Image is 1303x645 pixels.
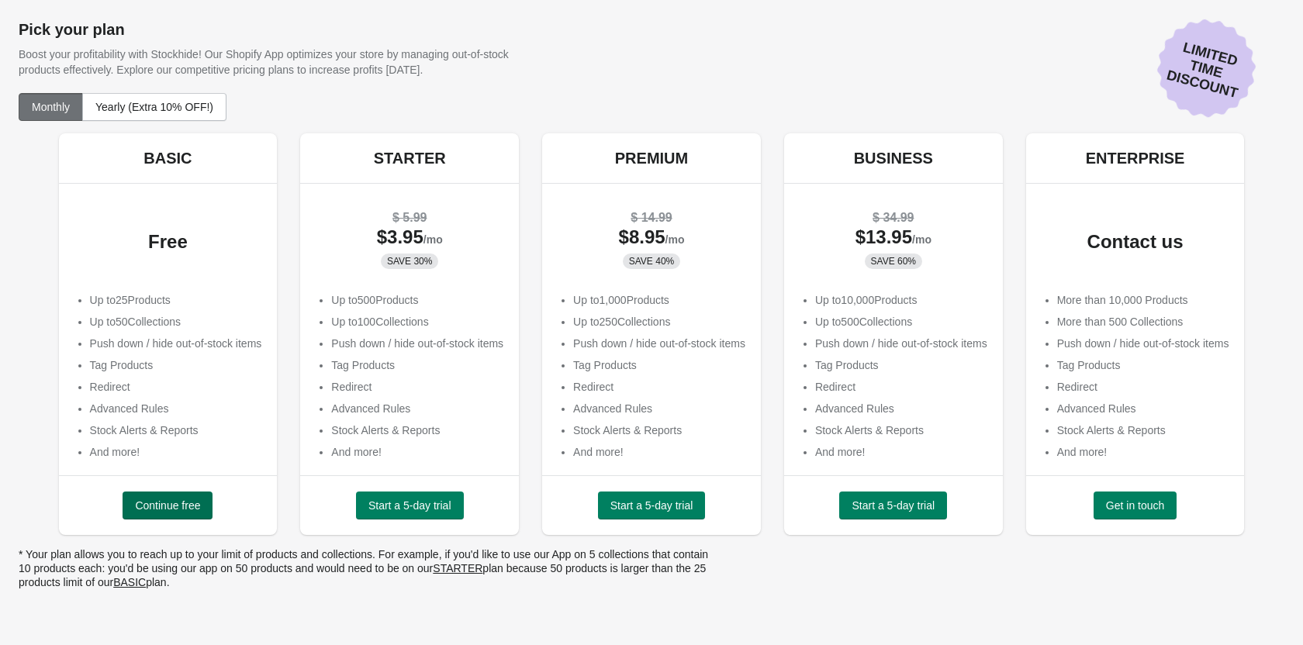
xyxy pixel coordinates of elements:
[90,423,262,438] li: Stock Alerts & Reports
[573,379,745,395] li: Redirect
[1042,234,1229,250] div: Contact us
[90,379,262,395] li: Redirect
[90,336,262,351] li: Push down / hide out-of-stock items
[615,149,688,167] h5: PREMIUM
[1094,492,1177,519] button: Get in touch
[573,444,745,460] li: And more!
[331,314,503,329] p: Up to 100 Collections
[368,499,451,512] span: Start a 5-day trial
[573,357,745,373] li: Tag Products
[815,444,987,460] li: And more!
[331,292,503,308] p: Up to 500 Products
[573,401,745,416] li: Advanced Rules
[1057,423,1229,438] li: Stock Alerts & Reports
[573,336,745,351] li: Push down / hide out-of-stock items
[1146,9,1267,129] div: LIMITED TIME DISCOUNT
[800,210,987,226] div: $ 34.99
[433,562,482,574] ins: STARTER
[815,423,987,438] li: Stock Alerts & Reports
[331,444,503,460] li: And more!
[19,20,1284,39] h1: Pick your plan
[573,292,745,308] p: Up to 1,000 Products
[90,314,262,329] p: Up to 50 Collections
[19,93,83,121] button: Monthly
[316,210,503,226] div: $ 5.99
[387,255,432,267] span: SAVE 30%
[1057,444,1229,460] li: And more!
[839,492,947,519] button: Start a 5-day trial
[143,149,192,167] h5: BASIC
[815,357,987,373] li: Tag Products
[331,357,503,373] li: Tag Products
[374,149,446,167] h5: STARTER
[1057,314,1229,329] p: More than 500 Collections
[331,423,503,438] li: Stock Alerts & Reports
[331,401,503,416] li: Advanced Rules
[558,229,745,247] div: $ 8.95
[852,499,935,512] span: Start a 5-day trial
[1057,379,1229,395] li: Redirect
[800,229,987,247] div: $ 13.95
[90,357,262,373] li: Tag Products
[815,336,987,351] li: Push down / hide out-of-stock items
[1086,149,1185,167] h5: ENTERPRISE
[95,101,213,113] span: Yearly (Extra 10% OFF!)
[1057,336,1229,351] li: Push down / hide out-of-stock items
[90,292,262,308] p: Up to 25 Products
[610,499,693,512] span: Start a 5-day trial
[815,401,987,416] li: Advanced Rules
[598,492,706,519] button: Start a 5-day trial
[815,314,987,329] p: Up to 500 Collections
[356,492,464,519] button: Start a 5-day trial
[912,233,931,246] span: /mo
[629,255,674,267] span: SAVE 40%
[82,93,226,121] button: Yearly (Extra 10% OFF!)
[423,233,443,246] span: /mo
[331,379,503,395] li: Redirect
[19,547,717,589] p: * Your plan allows you to reach up to your limit of products and collections. For example, if you...
[558,210,745,226] div: $ 14.99
[665,233,685,246] span: /mo
[573,423,745,438] li: Stock Alerts & Reports
[1106,499,1165,512] span: Get in touch
[74,234,262,250] div: Free
[19,47,551,78] p: Boost your profitability with Stockhide! Our Shopify App optimizes your store by managing out-of-...
[123,492,213,519] button: Continue free
[1057,357,1229,373] li: Tag Products
[90,401,262,416] li: Advanced Rules
[573,314,745,329] p: Up to 250 Collections
[871,255,916,267] span: SAVE 60%
[815,292,987,308] p: Up to 10,000 Products
[815,379,987,395] li: Redirect
[1057,292,1229,308] p: More than 10,000 Products
[316,229,503,247] div: $ 3.95
[113,576,146,588] ins: BASIC
[331,336,503,351] li: Push down / hide out-of-stock items
[32,101,70,113] span: Monthly
[90,444,262,460] li: And more!
[135,499,200,512] span: Continue free
[854,149,933,167] h5: BUSINESS
[1057,401,1229,416] li: Advanced Rules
